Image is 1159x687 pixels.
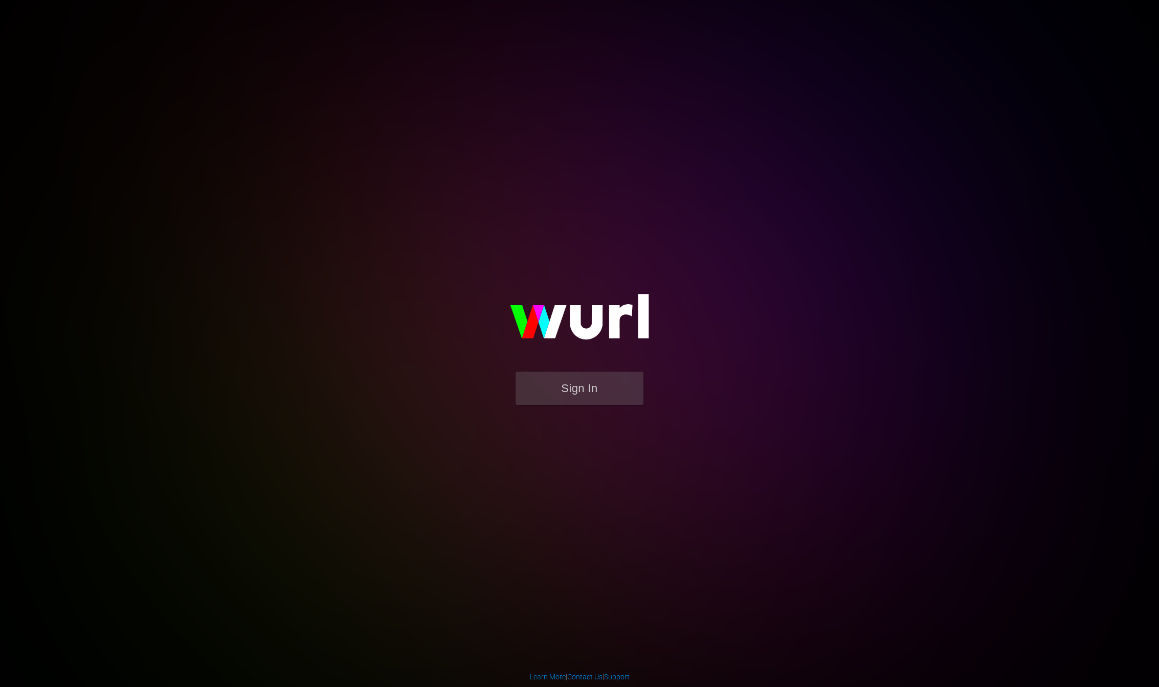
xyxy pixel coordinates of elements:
a: Support [604,673,630,681]
img: wurl-logo-on-black-223613ac3d8ba8fe6dc639794a292ebdb59501304c7dfd60c99c58986ef67473.svg [477,272,682,371]
button: Sign In [516,372,643,405]
div: | | [530,672,630,682]
a: Contact Us [567,673,603,681]
a: Learn More [530,673,566,681]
